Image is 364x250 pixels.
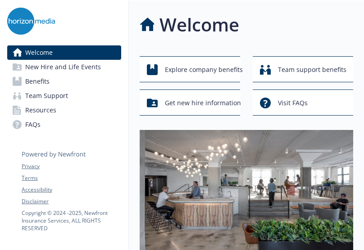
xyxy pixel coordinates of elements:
button: Explore company benefits [140,56,240,82]
button: Visit FAQs [253,89,353,116]
span: Resources [25,103,56,117]
a: Privacy [22,162,121,170]
span: FAQs [25,117,41,132]
p: Copyright © 2024 - 2025 , Newfront Insurance Services, ALL RIGHTS RESERVED [22,209,121,232]
a: Resources [7,103,121,117]
a: Benefits [7,74,121,89]
a: Disclaimer [22,197,121,205]
span: Team support benefits [278,61,346,78]
button: Team support benefits [253,56,353,82]
a: New Hire and Life Events [7,60,121,74]
span: Visit FAQs [278,94,308,112]
a: Welcome [7,45,121,60]
button: Get new hire information [140,89,240,116]
h1: Welcome [159,11,239,38]
a: FAQs [7,117,121,132]
a: Accessibility [22,186,121,194]
span: Team Support [25,89,68,103]
span: Benefits [25,74,50,89]
span: Welcome [25,45,53,60]
span: Get new hire information [165,94,241,112]
span: Explore company benefits [165,61,243,78]
a: Team Support [7,89,121,103]
span: New Hire and Life Events [25,60,101,74]
a: Terms [22,174,121,182]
